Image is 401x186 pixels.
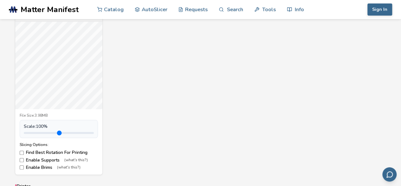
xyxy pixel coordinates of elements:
button: Sign In [367,3,392,16]
span: (what's this?) [57,165,81,170]
span: Matter Manifest [21,5,79,14]
input: Enable Supports(what's this?) [20,158,24,162]
input: Enable Brims(what's this?) [20,165,24,169]
label: Enable Brims [20,165,98,170]
label: Enable Supports [20,158,98,163]
button: Send feedback via email [382,167,397,182]
div: Slicing Options: [20,142,98,147]
span: Scale: 100 % [24,124,48,129]
label: Find Best Rotation For Printing [20,150,98,155]
div: File Size: 3.98MB [20,114,98,118]
input: Find Best Rotation For Printing [20,151,24,155]
span: (what's this?) [64,158,88,162]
